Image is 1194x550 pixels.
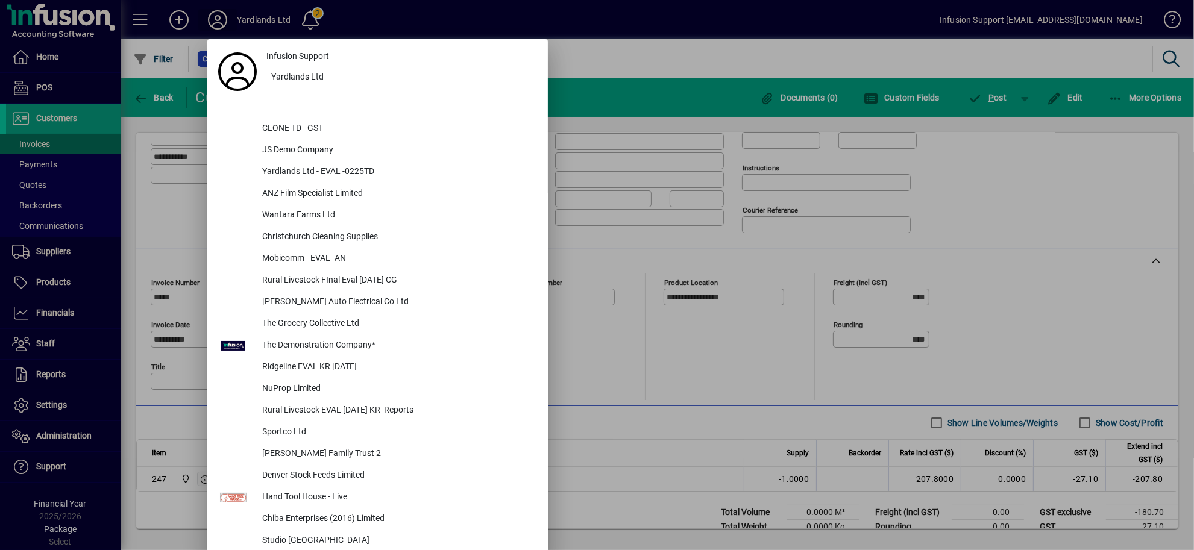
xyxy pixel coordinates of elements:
div: Ridgeline EVAL KR [DATE] [253,357,542,378]
button: Christchurch Cleaning Supplies [213,227,542,248]
div: Christchurch Cleaning Supplies [253,227,542,248]
button: Rural Livestock FInal Eval [DATE] CG [213,270,542,292]
div: Wantara Farms Ltd [253,205,542,227]
button: Yardlands Ltd - EVAL -0225TD [213,161,542,183]
button: [PERSON_NAME] Auto Electrical Co Ltd [213,292,542,313]
button: NuProp Limited [213,378,542,400]
div: [PERSON_NAME] Auto Electrical Co Ltd [253,292,542,313]
div: ANZ Film Specialist Limited [253,183,542,205]
div: Rural Livestock FInal Eval [DATE] CG [253,270,542,292]
button: Denver Stock Feeds Limited [213,465,542,487]
div: [PERSON_NAME] Family Trust 2 [253,443,542,465]
button: Yardlands Ltd [262,67,542,89]
button: [PERSON_NAME] Family Trust 2 [213,443,542,465]
div: Hand Tool House - Live [253,487,542,508]
button: Wantara Farms Ltd [213,205,542,227]
button: Mobicomm - EVAL -AN [213,248,542,270]
div: Sportco Ltd [253,422,542,443]
a: Infusion Support [262,45,542,67]
button: CLONE TD - GST [213,118,542,140]
div: NuProp Limited [253,378,542,400]
button: ANZ Film Specialist Limited [213,183,542,205]
div: Yardlands Ltd - EVAL -0225TD [253,161,542,183]
button: Sportco Ltd [213,422,542,443]
button: Rural Livestock EVAL [DATE] KR_Reports [213,400,542,422]
button: Hand Tool House - Live [213,487,542,508]
button: The Grocery Collective Ltd [213,313,542,335]
div: CLONE TD - GST [253,118,542,140]
div: The Grocery Collective Ltd [253,313,542,335]
a: Profile [213,61,262,83]
button: Ridgeline EVAL KR [DATE] [213,357,542,378]
button: The Demonstration Company* [213,335,542,357]
button: Chiba Enterprises (2016) Limited [213,508,542,530]
div: Denver Stock Feeds Limited [253,465,542,487]
span: Infusion Support [266,50,329,63]
div: The Demonstration Company* [253,335,542,357]
button: JS Demo Company [213,140,542,161]
div: JS Demo Company [253,140,542,161]
div: Chiba Enterprises (2016) Limited [253,508,542,530]
div: Mobicomm - EVAL -AN [253,248,542,270]
div: Rural Livestock EVAL [DATE] KR_Reports [253,400,542,422]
